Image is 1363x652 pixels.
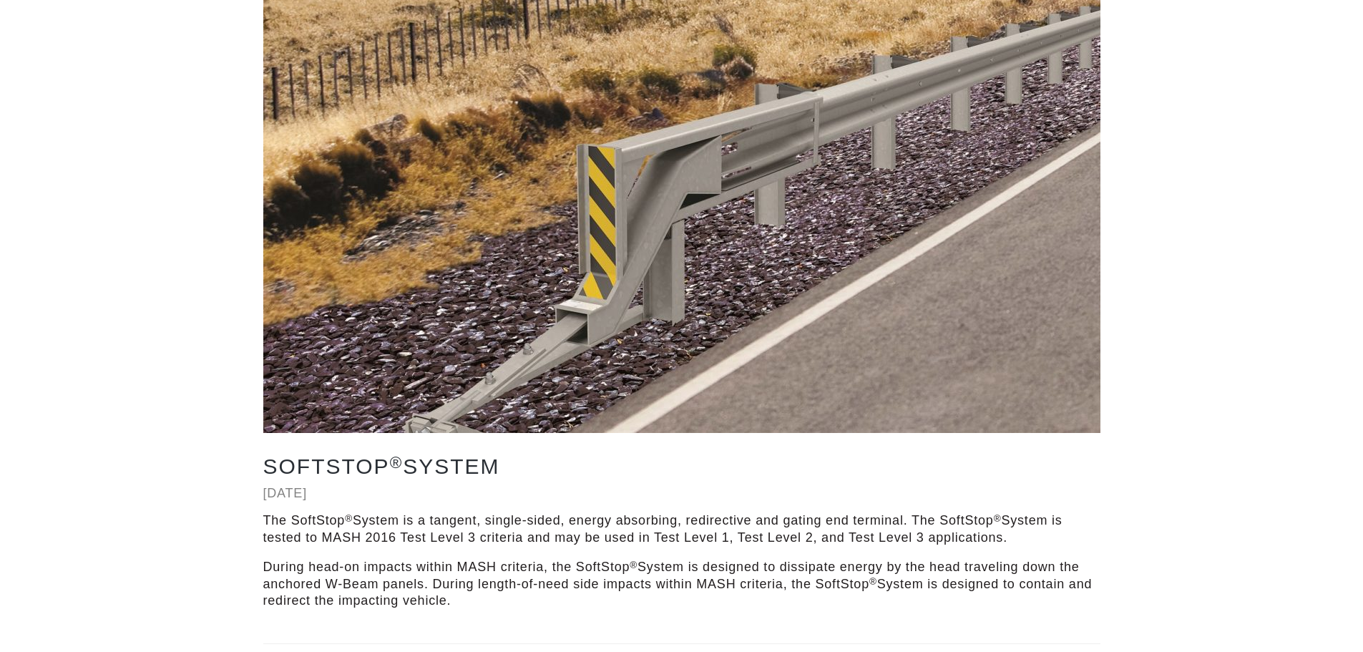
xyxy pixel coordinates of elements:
sup: ® [390,454,404,472]
sup: ® [630,560,637,570]
sup: ® [994,513,1002,524]
sup: ® [345,513,353,524]
p: During head-on impacts within MASH criteria, the SoftStop System is designed to dissipate energy ... [263,559,1100,609]
a: SoftStop®System [263,454,500,478]
sup: ® [869,576,877,587]
p: The SoftStop System is a tangent, single-sided, energy absorbing, redirective and gating end term... [263,512,1100,546]
a: [DATE] [263,486,307,500]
